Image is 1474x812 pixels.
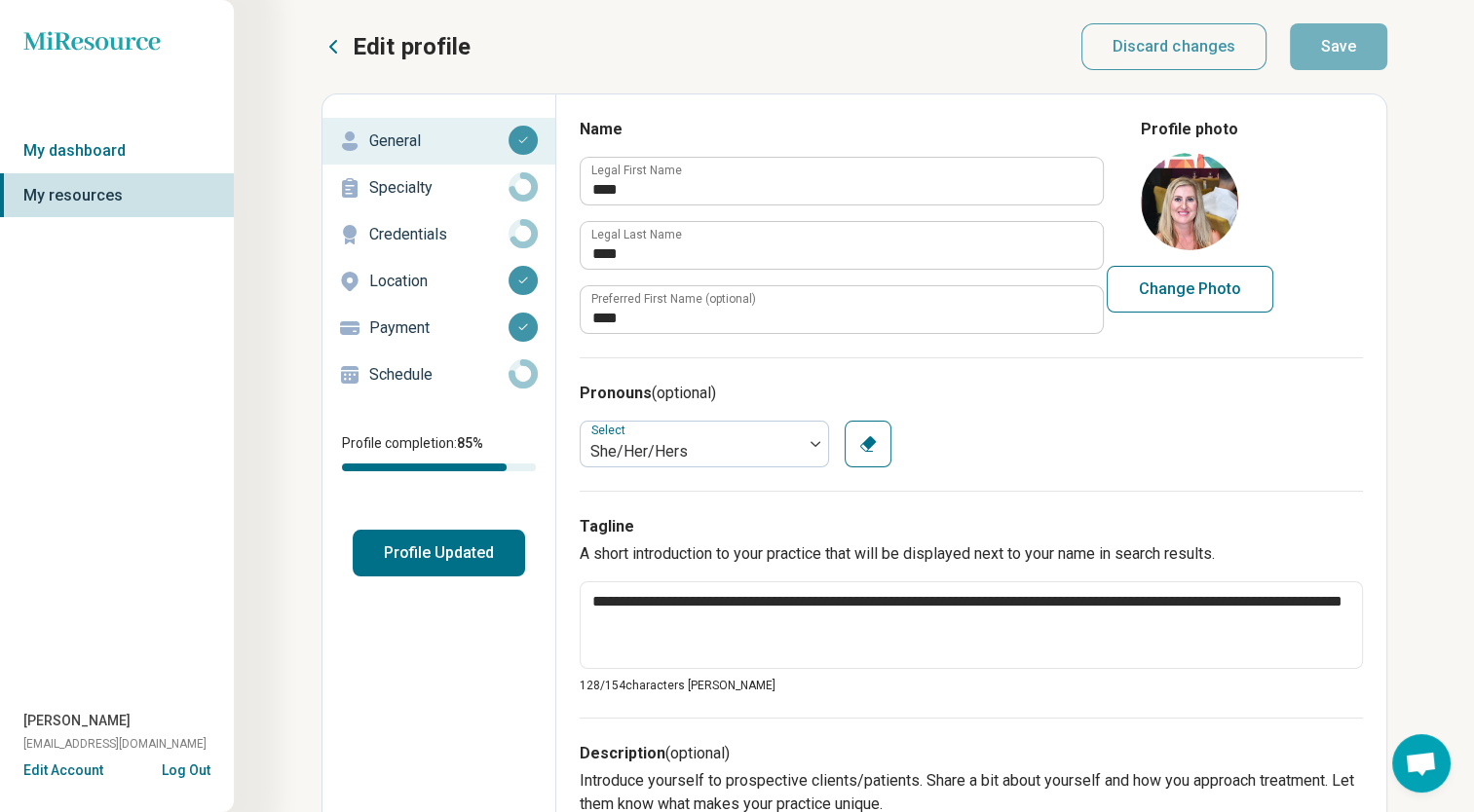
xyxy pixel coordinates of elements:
button: Discard changes [1081,23,1267,70]
button: Edit profile [321,31,471,62]
span: (optional) [665,744,730,762]
span: [EMAIL_ADDRESS][DOMAIN_NAME] [23,735,207,753]
label: Select [591,424,629,437]
a: Location [322,258,555,305]
div: Profile completion: [322,422,555,483]
p: Credentials [369,223,509,246]
a: Schedule [322,351,555,398]
label: Legal First Name [591,165,682,176]
p: Edit profile [353,31,471,62]
button: Edit Account [23,760,103,781]
p: Specialty [369,176,509,200]
p: General [369,129,509,153]
h3: Pronouns [580,382,1363,405]
p: Location [369,270,509,293]
p: A short introduction to your practice that will be displayed next to your name in search results. [580,542,1363,566]
legend: Profile photo [1141,118,1238,141]
a: Specialty [322,165,555,211]
button: Log Out [162,760,210,776]
label: Preferred First Name (optional) [591,293,756,305]
a: Payment [322,305,555,351]
button: Save [1290,23,1387,70]
img: avatar image [1141,153,1238,250]
h3: Tagline [580,515,1363,538]
a: Credentials [322,211,555,258]
p: Payment [369,316,509,340]
p: Schedule [369,363,509,387]
span: (optional) [652,384,716,402]
p: 128/ 154 characters [PERSON_NAME] [580,677,1363,694]
div: She/Her/Hers [590,440,793,463]
h3: Name [580,118,1102,141]
button: Profile Updated [353,530,525,576]
label: Legal Last Name [591,229,682,240]
button: Change Photo [1107,266,1273,313]
h3: Description [580,742,1363,765]
span: 85 % [457,435,483,451]
span: [PERSON_NAME] [23,711,131,731]
a: Open chat [1392,734,1451,793]
a: General [322,118,555,165]
div: Profile completion [342,463,536,471]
